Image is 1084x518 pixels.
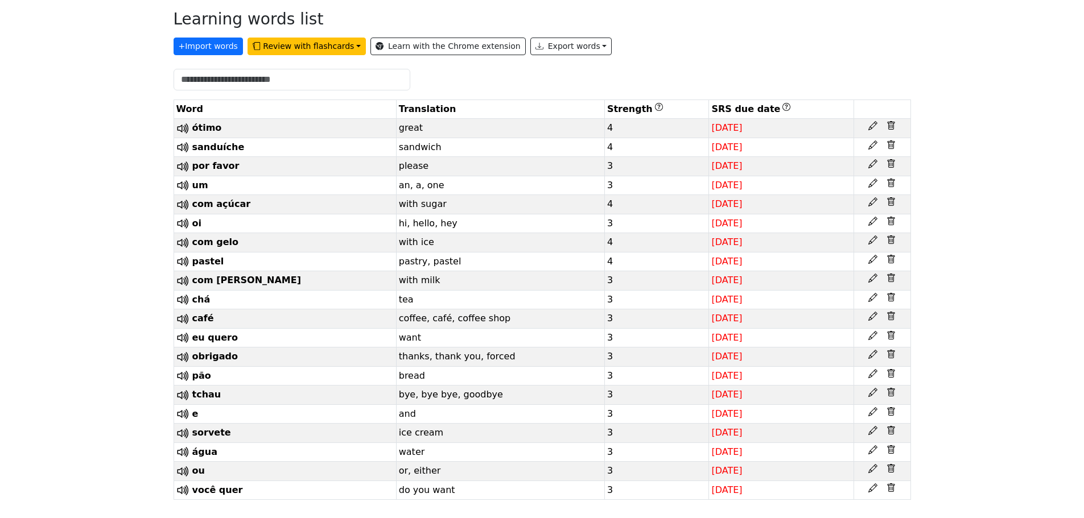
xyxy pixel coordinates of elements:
[604,347,709,367] td: 3
[709,119,854,138] td: [DATE]
[604,119,709,138] td: 4
[604,290,709,309] td: 3
[709,366,854,386] td: [DATE]
[709,386,854,405] td: [DATE]
[604,271,709,291] td: 3
[396,157,604,176] td: please
[396,386,604,405] td: bye, bye bye, goodbye
[396,309,604,329] td: coffee, café, coffee shop
[604,386,709,405] td: 3
[709,233,854,252] td: [DATE]
[396,424,604,443] td: ice cream
[709,462,854,481] td: [DATE]
[174,100,396,119] th: Word
[192,332,238,343] span: eu quero
[604,328,709,347] td: 3
[396,462,604,481] td: or, either
[192,198,251,209] span: com açúcar
[709,328,854,347] td: [DATE]
[530,38,612,55] button: Export words
[709,138,854,157] td: [DATE]
[604,138,709,157] td: 4
[604,309,709,329] td: 3
[709,309,854,329] td: [DATE]
[192,294,211,305] span: chá
[604,176,709,195] td: 3
[192,389,221,400] span: tchau
[709,271,854,291] td: [DATE]
[192,370,211,381] span: pão
[396,271,604,291] td: with milk
[396,252,604,271] td: pastry, pastel
[604,214,709,233] td: 3
[192,484,243,495] span: você quer
[192,237,239,247] span: com gelo
[604,480,709,500] td: 3
[174,38,243,55] button: +Import words
[174,38,248,49] a: +Import words
[604,366,709,386] td: 3
[396,176,604,195] td: an, a, one
[396,404,604,424] td: and
[396,195,604,214] td: with sugar
[604,157,709,176] td: 3
[192,446,217,457] span: água
[709,347,854,367] td: [DATE]
[192,218,201,229] span: oi
[604,252,709,271] td: 4
[709,480,854,500] td: [DATE]
[192,465,205,476] span: ou
[709,424,854,443] td: [DATE]
[192,142,245,152] span: sanduíche
[370,38,526,55] a: Learn with the Chrome extension
[709,290,854,309] td: [DATE]
[396,480,604,500] td: do you want
[396,138,604,157] td: sandwich
[192,275,301,285] span: com [PERSON_NAME]
[709,176,854,195] td: [DATE]
[604,424,709,443] td: 3
[396,233,604,252] td: with ice
[709,442,854,462] td: [DATE]
[396,366,604,386] td: bread
[396,214,604,233] td: hi, hello, hey
[192,256,224,267] span: pastel
[192,313,214,324] span: café
[396,442,604,462] td: water
[709,100,854,119] th: SRS due date
[192,408,199,419] span: e
[709,195,854,214] td: [DATE]
[396,347,604,367] td: thanks, thank you, forced
[174,10,324,29] h3: Learning words list
[192,351,238,362] span: obrigado
[709,404,854,424] td: [DATE]
[604,100,709,119] th: Strength
[396,119,604,138] td: great
[604,462,709,481] td: 3
[192,427,231,438] span: sorvete
[192,180,208,190] span: um
[604,195,709,214] td: 4
[248,38,366,55] button: Review with flashcards
[192,122,222,133] span: ótimo
[709,157,854,176] td: [DATE]
[709,252,854,271] td: [DATE]
[396,290,604,309] td: tea
[396,100,604,119] th: Translation
[604,404,709,424] td: 3
[604,233,709,252] td: 4
[192,160,240,171] span: por favor
[604,442,709,462] td: 3
[396,328,604,347] td: want
[709,214,854,233] td: [DATE]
